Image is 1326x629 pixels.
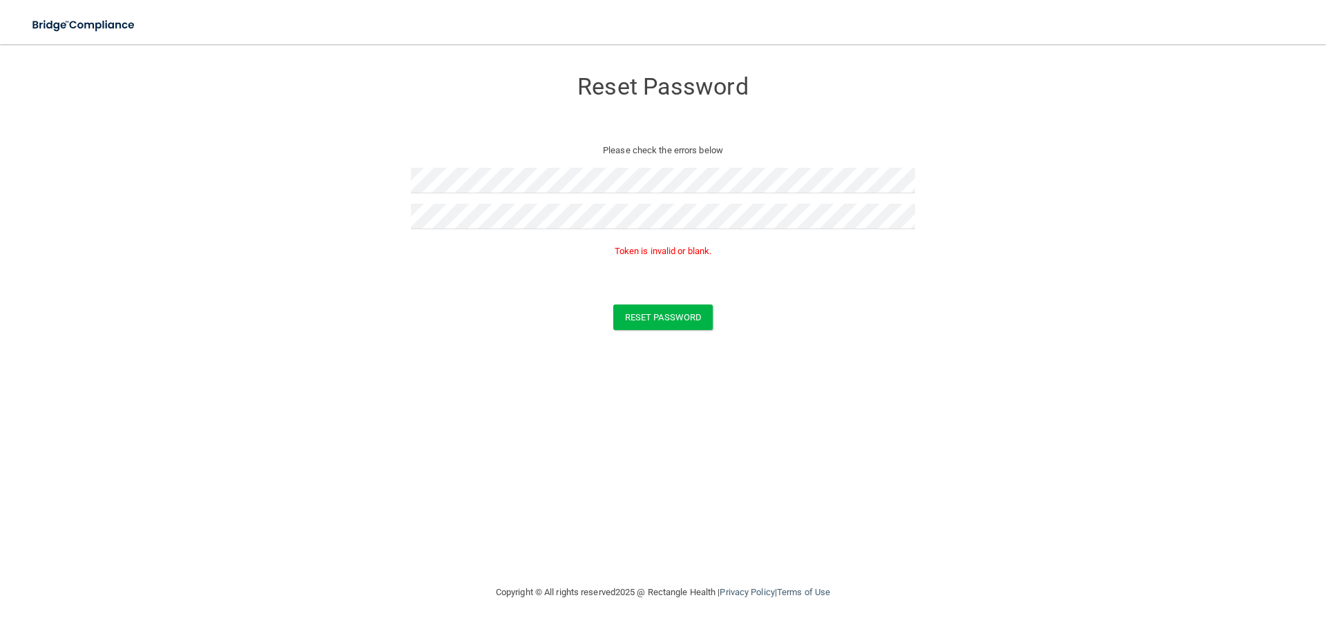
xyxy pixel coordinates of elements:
[411,74,915,99] h3: Reset Password
[613,304,713,330] button: Reset Password
[777,587,830,597] a: Terms of Use
[720,587,774,597] a: Privacy Policy
[21,11,148,39] img: bridge_compliance_login_screen.278c3ca4.svg
[421,142,905,159] p: Please check the errors below
[411,243,915,260] p: Token is invalid or blank.
[411,570,915,615] div: Copyright © All rights reserved 2025 @ Rectangle Health | |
